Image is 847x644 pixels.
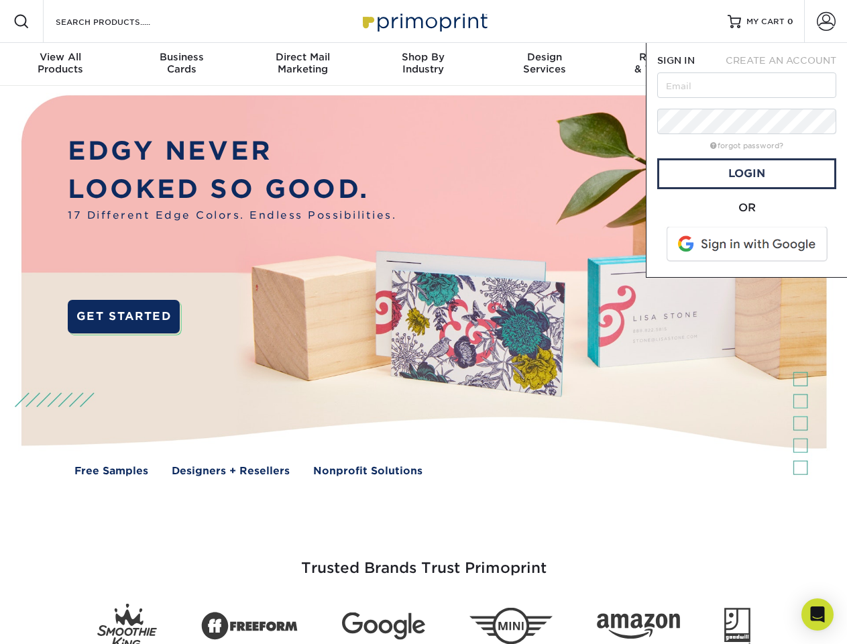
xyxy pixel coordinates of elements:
a: Shop ByIndustry [363,43,484,86]
div: Marketing [242,51,363,75]
div: Services [484,51,605,75]
span: CREATE AN ACCOUNT [726,55,836,66]
a: BusinessCards [121,43,241,86]
p: EDGY NEVER [68,132,396,170]
span: 0 [787,17,793,26]
span: 17 Different Edge Colors. Endless Possibilities. [68,208,396,223]
span: Shop By [363,51,484,63]
span: SIGN IN [657,55,695,66]
span: MY CART [746,16,785,28]
div: Industry [363,51,484,75]
a: GET STARTED [68,300,180,333]
span: Direct Mail [242,51,363,63]
img: Primoprint [357,7,491,36]
a: Designers + Resellers [172,464,290,479]
h3: Trusted Brands Trust Primoprint [32,527,816,593]
input: Email [657,72,836,98]
a: Direct MailMarketing [242,43,363,86]
a: forgot password? [710,142,783,150]
div: Open Intercom Messenger [801,598,834,631]
span: Design [484,51,605,63]
a: DesignServices [484,43,605,86]
input: SEARCH PRODUCTS..... [54,13,185,30]
a: Login [657,158,836,189]
img: Amazon [597,614,680,639]
span: Resources [605,51,726,63]
span: Business [121,51,241,63]
div: OR [657,200,836,216]
div: Cards [121,51,241,75]
a: Nonprofit Solutions [313,464,422,479]
div: & Templates [605,51,726,75]
p: LOOKED SO GOOD. [68,170,396,209]
img: Goodwill [724,608,750,644]
a: Resources& Templates [605,43,726,86]
a: Free Samples [74,464,148,479]
img: Google [342,612,425,640]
